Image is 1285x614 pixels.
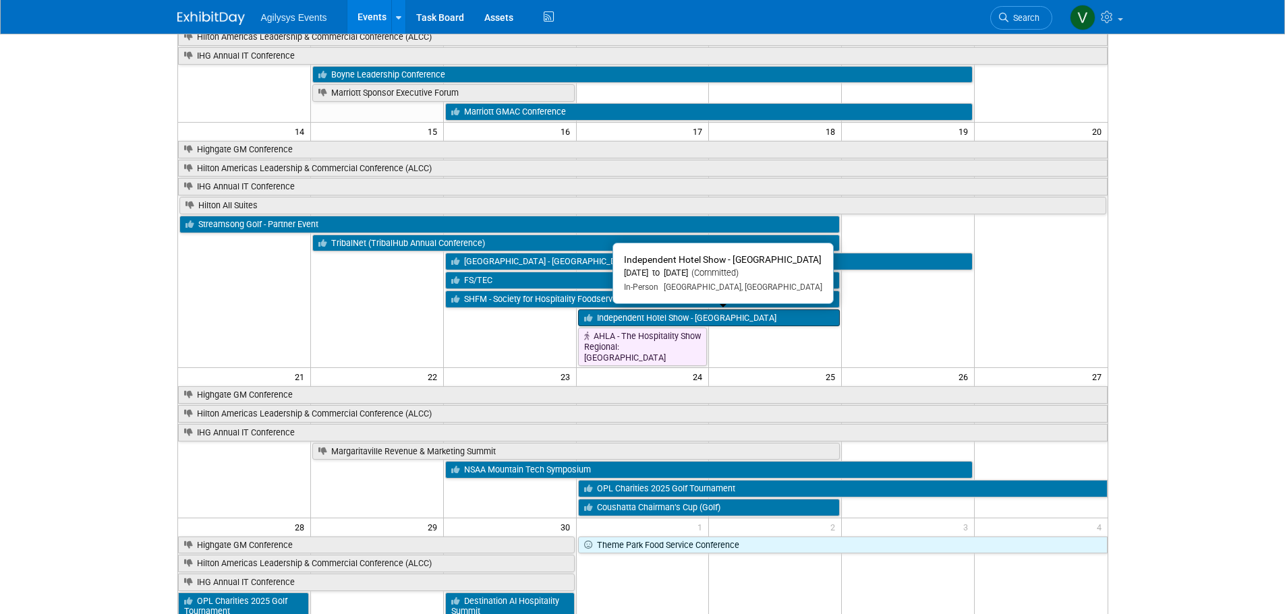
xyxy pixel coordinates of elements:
div: [DATE] to [DATE] [624,268,822,279]
span: 16 [559,123,576,140]
span: 28 [293,518,310,535]
a: Highgate GM Conference [178,536,575,554]
a: Boyne Leadership Conference [312,66,973,84]
span: 21 [293,368,310,385]
a: IHG Annual IT Conference [178,178,1108,195]
span: (Committed) [688,268,739,278]
a: Hilton Americas Leadership & Commercial Conference (ALCC) [178,555,575,572]
a: NSAA Mountain Tech Symposium [445,461,973,479]
a: Independent Hotel Show - [GEOGRAPHIC_DATA] [578,309,840,327]
img: Vaitiare Munoz [1070,5,1095,30]
span: 30 [559,518,576,535]
span: 18 [824,123,841,140]
a: Hilton Americas Leadership & Commercial Conference (ALCC) [178,160,1108,177]
span: Search [1008,13,1039,23]
a: Highgate GM Conference [178,141,1108,158]
span: 23 [559,368,576,385]
span: 26 [957,368,974,385]
span: 19 [957,123,974,140]
a: IHG Annual IT Conference [178,574,575,591]
a: Marriott GMAC Conference [445,103,973,121]
a: SHFM - Society for Hospitality Foodservice Management 2025 [445,290,840,308]
span: 27 [1091,368,1108,385]
a: [GEOGRAPHIC_DATA] - [GEOGRAPHIC_DATA] Show [445,253,973,270]
span: Agilysys Events [261,12,327,23]
a: IHG Annual IT Conference [178,47,1108,65]
a: Streamsong Golf - Partner Event [179,216,840,233]
a: Hilton All Suites [179,197,1106,214]
a: OPL Charities 2025 Golf Tournament [578,480,1108,497]
span: 29 [426,518,443,535]
span: 17 [691,123,708,140]
a: AHLA - The Hospitality Show Regional: [GEOGRAPHIC_DATA] [578,328,708,366]
a: Coushatta Chairman’s Cup (Golf) [578,499,840,516]
img: ExhibitDay [177,11,245,25]
a: Marriott Sponsor Executive Forum [312,84,575,102]
span: Independent Hotel Show - [GEOGRAPHIC_DATA] [624,254,822,265]
span: 4 [1095,518,1108,535]
span: 2 [829,518,841,535]
span: 25 [824,368,841,385]
span: [GEOGRAPHIC_DATA], [GEOGRAPHIC_DATA] [658,282,822,292]
a: Hilton Americas Leadership & Commercial Conference (ALCC) [178,405,1108,423]
span: 1 [696,518,708,535]
a: Hilton Americas Leadership & Commercial Conference (ALCC) [178,28,1108,46]
a: Margaritaville Revenue & Marketing Summit [312,443,840,460]
span: 15 [426,123,443,140]
a: Search [990,6,1052,30]
span: 20 [1091,123,1108,140]
a: TribalNet (TribalHub Annual Conference) [312,235,840,252]
a: Theme Park Food Service Conference [578,536,1108,554]
span: 24 [691,368,708,385]
a: Highgate GM Conference [178,386,1108,404]
span: 3 [962,518,974,535]
span: 14 [293,123,310,140]
a: IHG Annual IT Conference [178,424,1108,441]
a: FS/TEC [445,272,840,289]
span: 22 [426,368,443,385]
span: In-Person [624,282,658,292]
